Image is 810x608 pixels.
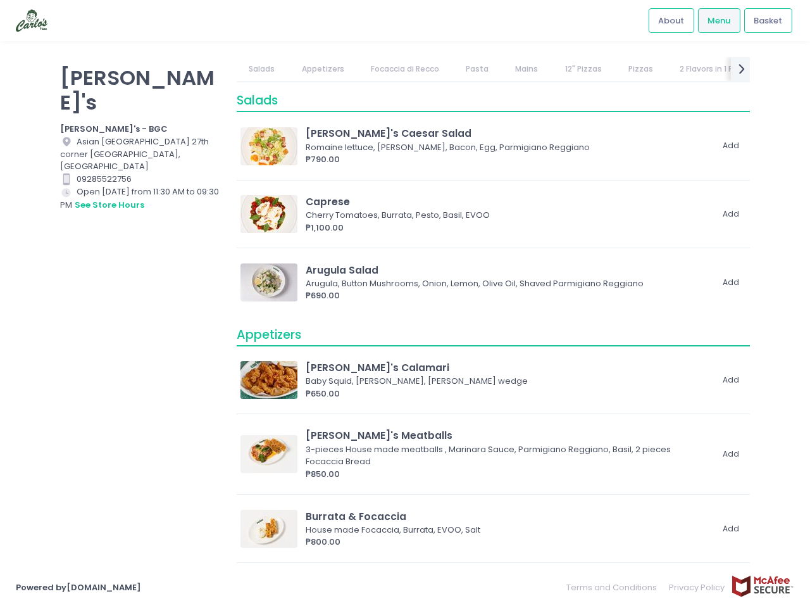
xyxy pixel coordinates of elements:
[306,428,711,443] div: [PERSON_NAME]'s Meatballs
[716,272,746,293] button: Add
[731,575,794,597] img: mcafee-secure
[306,222,711,234] div: ₱1,100.00
[16,581,141,593] a: Powered by[DOMAIN_NAME]
[237,57,287,81] a: Salads
[240,510,297,548] img: Burrata & Focaccia
[754,15,782,27] span: Basket
[237,92,278,109] span: Salads
[306,443,707,468] div: 3-pieces House made meatballs , Marinara Sauce, Parmigiano Reggiano, Basil, 2 pieces Focaccia Bread
[716,444,746,465] button: Add
[306,536,711,548] div: ₱800.00
[503,57,551,81] a: Mains
[663,575,732,600] a: Privacy Policy
[306,360,711,375] div: [PERSON_NAME]'s Calamari
[306,388,711,400] div: ₱650.00
[289,57,356,81] a: Appetizers
[60,123,168,135] b: [PERSON_NAME]'s - BGC
[306,509,711,524] div: Burrata & Focaccia
[306,126,711,141] div: [PERSON_NAME]'s Caesar Salad
[240,435,297,473] img: Carlo's Meatballs
[707,15,730,27] span: Menu
[60,173,221,186] div: 09285522756
[454,57,501,81] a: Pasta
[74,198,145,212] button: see store hours
[668,57,761,81] a: 2 Flavors in 1 Pizza
[60,65,221,115] p: [PERSON_NAME]'s
[306,468,711,481] div: ₱850.00
[240,361,297,399] img: Carlo's Calamari
[616,57,665,81] a: Pizzas
[698,8,740,32] a: Menu
[240,127,297,165] img: Carlo's Caesar Salad
[716,518,746,539] button: Add
[358,57,451,81] a: Focaccia di Recco
[658,15,684,27] span: About
[306,277,707,290] div: Arugula, Button Mushrooms, Onion, Lemon, Olive Oil, Shaved Parmigiano Reggiano
[240,263,297,301] img: Arugula Salad
[306,141,707,154] div: Romaine lettuce, [PERSON_NAME], Bacon, Egg, Parmigiano Reggiano
[306,194,711,209] div: Caprese
[306,524,707,536] div: House made Focaccia, Burrata, EVOO, Salt
[60,186,221,212] div: Open [DATE] from 11:30 AM to 09:30 PM
[240,195,297,233] img: Caprese
[566,575,663,600] a: Terms and Conditions
[306,375,707,388] div: Baby Squid, [PERSON_NAME], [PERSON_NAME] wedge
[306,209,707,222] div: Cherry Tomatoes, Burrata, Pesto, Basil, EVOO
[716,204,746,225] button: Add
[716,370,746,391] button: Add
[716,136,746,156] button: Add
[306,289,711,302] div: ₱690.00
[306,153,711,166] div: ₱790.00
[16,9,47,32] img: logo
[552,57,614,81] a: 12" Pizzas
[60,136,221,173] div: Asian [GEOGRAPHIC_DATA] 27th corner [GEOGRAPHIC_DATA], [GEOGRAPHIC_DATA]
[237,326,301,343] span: Appetizers
[306,263,711,277] div: Arugula Salad
[649,8,694,32] a: About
